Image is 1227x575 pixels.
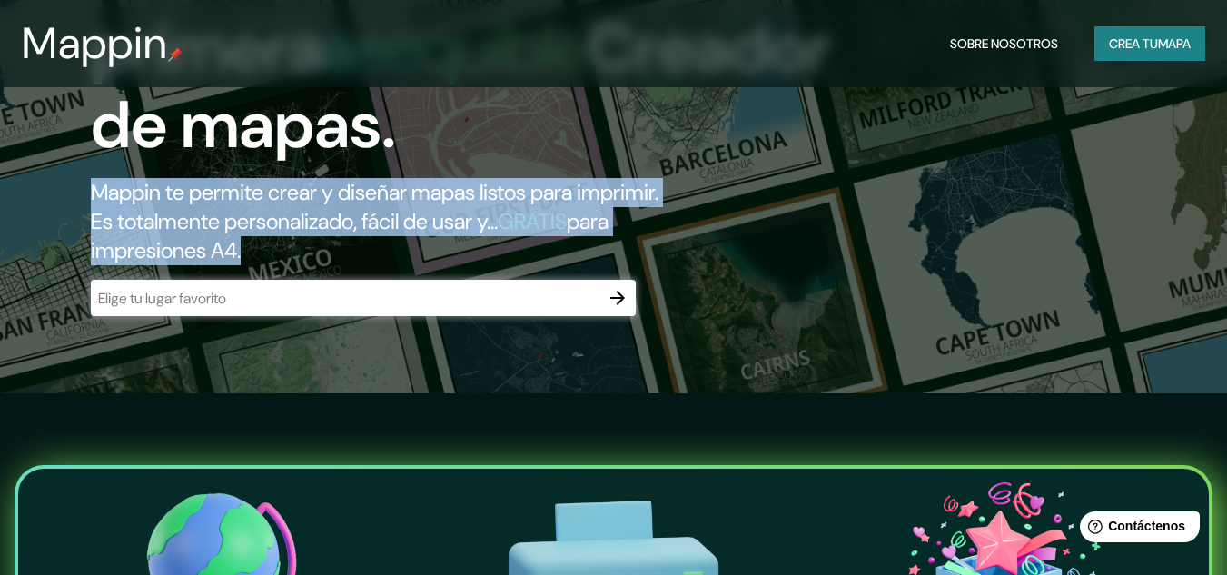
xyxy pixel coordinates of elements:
font: para impresiones A4. [91,207,609,264]
font: Sobre nosotros [950,35,1058,52]
font: Es totalmente personalizado, fácil de usar y... [91,207,498,235]
font: Mappin [22,15,168,72]
input: Elige tu lugar favorito [91,288,599,309]
font: Mappin te permite crear y diseñar mapas listos para imprimir. [91,178,658,206]
button: Crea tumapa [1094,26,1205,61]
font: GRATIS [498,207,567,235]
font: Crea tu [1109,35,1158,52]
iframe: Lanzador de widgets de ayuda [1065,504,1207,555]
img: pin de mapeo [168,47,183,62]
button: Sobre nosotros [943,26,1065,61]
font: mapa [1158,35,1191,52]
